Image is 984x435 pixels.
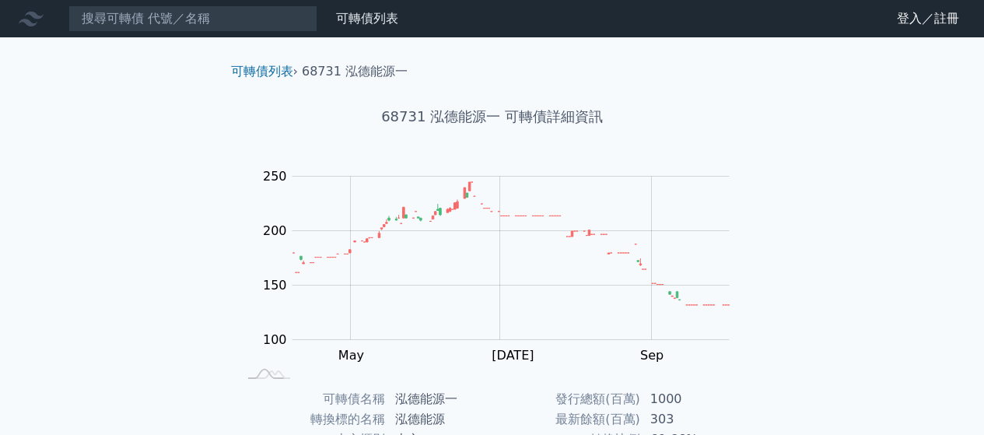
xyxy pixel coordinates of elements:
[231,62,298,81] li: ›
[68,5,317,32] input: 搜尋可轉債 代號／名稱
[492,389,641,409] td: 發行總額(百萬)
[641,389,748,409] td: 1000
[263,223,287,237] tspan: 200
[237,389,386,409] td: 可轉債名稱
[884,6,972,31] a: 登入／註冊
[254,168,752,394] g: Chart
[492,409,641,430] td: 最新餘額(百萬)
[640,347,664,362] tspan: Sep
[336,11,398,26] a: 可轉債列表
[338,347,364,362] tspan: May
[237,409,386,430] td: 轉換標的名稱
[231,64,293,79] a: 可轉債列表
[386,409,492,430] td: 泓德能源
[263,168,287,183] tspan: 250
[492,347,534,362] tspan: [DATE]
[906,360,984,435] iframe: Chat Widget
[219,106,766,128] h1: 68731 泓德能源一 可轉債詳細資訊
[263,277,287,292] tspan: 150
[641,409,748,430] td: 303
[263,332,287,346] tspan: 100
[302,62,408,81] li: 68731 泓德能源一
[386,389,492,409] td: 泓德能源一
